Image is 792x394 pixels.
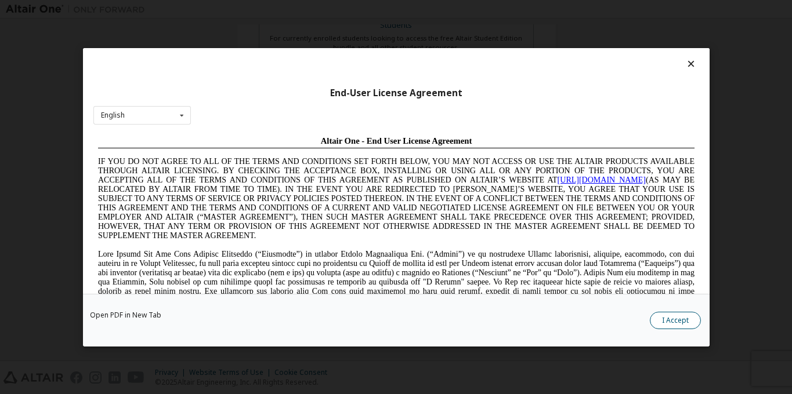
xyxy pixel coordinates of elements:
[464,44,552,53] a: [URL][DOMAIN_NAME]
[650,312,701,329] button: I Accept
[5,118,601,201] span: Lore Ipsumd Sit Ame Cons Adipisc Elitseddo (“Eiusmodte”) in utlabor Etdolo Magnaaliqua Eni. (“Adm...
[90,312,161,319] a: Open PDF in New Tab
[101,112,125,119] div: English
[227,5,379,14] span: Altair One - End User License Agreement
[93,87,699,99] div: End-User License Agreement
[5,25,601,108] span: IF YOU DO NOT AGREE TO ALL OF THE TERMS AND CONDITIONS SET FORTH BELOW, YOU MAY NOT ACCESS OR USE...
